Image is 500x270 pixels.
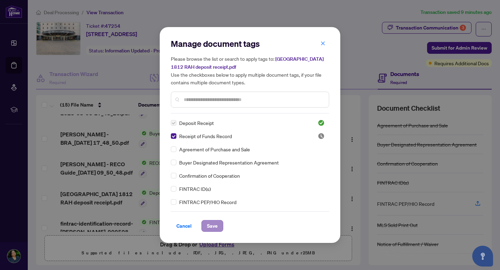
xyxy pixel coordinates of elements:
[320,41,325,46] span: close
[179,159,279,166] span: Buyer Designated Representation Agreement
[179,185,211,193] span: FINTRAC ID(s)
[179,198,236,206] span: FINTRAC PEP/HIO Record
[179,132,232,140] span: Receipt of Funds Record
[318,119,325,126] span: Approved
[171,220,197,232] button: Cancel
[176,220,192,231] span: Cancel
[179,172,240,179] span: Confirmation of Cooperation
[179,145,250,153] span: Agreement of Purchase and Sale
[179,119,214,127] span: Deposit Receipt
[472,246,493,267] button: Open asap
[207,220,218,231] span: Save
[318,133,325,140] img: status
[171,38,329,49] h2: Manage document tags
[318,119,325,126] img: status
[318,133,325,140] span: Pending Review
[171,55,329,86] h5: Please browse the list or search to apply tags to: Use the checkboxes below to apply multiple doc...
[201,220,223,232] button: Save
